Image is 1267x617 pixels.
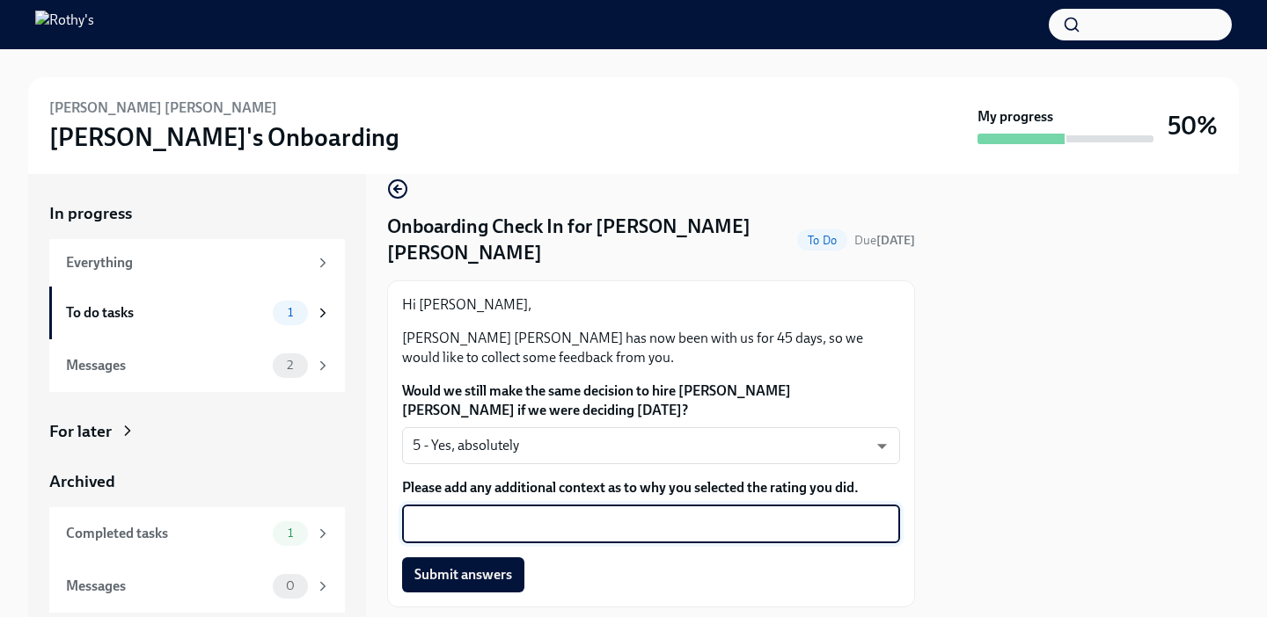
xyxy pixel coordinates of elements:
span: 0 [275,579,305,592]
a: In progress [49,202,345,225]
a: Completed tasks1 [49,507,345,560]
button: Submit answers [402,557,524,592]
a: For later [49,420,345,443]
img: Rothy's [35,11,94,39]
span: 1 [277,526,304,540]
h3: [PERSON_NAME]'s Onboarding [49,121,399,153]
span: Due [854,233,915,248]
span: 1 [277,306,304,319]
strong: My progress [978,107,1053,127]
strong: [DATE] [876,233,915,248]
label: Please add any additional context as to why you selected the rating you did. [402,478,900,497]
a: Messages0 [49,560,345,613]
span: Submit answers [414,566,512,584]
span: September 13th, 2025 12:00 [854,232,915,249]
label: Would we still make the same decision to hire [PERSON_NAME] [PERSON_NAME] if we were deciding [DA... [402,381,900,420]
div: Messages [66,356,266,375]
h3: 50% [1168,110,1218,142]
h4: Onboarding Check In for [PERSON_NAME] [PERSON_NAME] [387,214,790,266]
a: To do tasks1 [49,287,345,339]
div: To do tasks [66,303,266,323]
a: Messages2 [49,339,345,392]
span: 2 [276,359,304,372]
div: 5 - Yes, absolutely [402,427,900,464]
h6: [PERSON_NAME] [PERSON_NAME] [49,98,277,118]
div: Messages [66,577,266,596]
p: Hi [PERSON_NAME], [402,295,900,315]
div: Completed tasks [66,524,266,543]
a: Archived [49,470,345,493]
a: Everything [49,239,345,287]
p: [PERSON_NAME] [PERSON_NAME] has now been with us for 45 days, so we would like to collect some fe... [402,329,900,367]
span: To Do [797,234,847,247]
div: For later [49,420,112,443]
div: Everything [66,253,308,272]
